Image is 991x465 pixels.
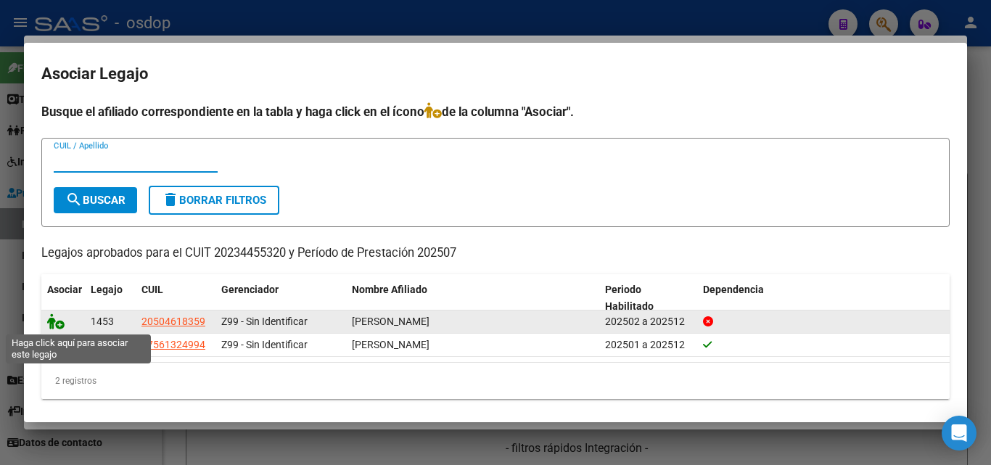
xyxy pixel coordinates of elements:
[221,316,308,327] span: Z99 - Sin Identificar
[41,244,950,263] p: Legajos aprobados para el CUIT 20234455320 y Período de Prestación 202507
[221,339,308,350] span: Z99 - Sin Identificar
[41,363,950,399] div: 2 registros
[91,284,123,295] span: Legajo
[162,191,179,208] mat-icon: delete
[605,313,691,330] div: 202502 a 202512
[605,284,654,312] span: Periodo Habilitado
[141,339,205,350] span: 27561324994
[221,284,279,295] span: Gerenciador
[346,274,599,322] datatable-header-cell: Nombre Afiliado
[141,316,205,327] span: 20504618359
[215,274,346,322] datatable-header-cell: Gerenciador
[352,316,429,327] span: JUAREZ MÜLLER EMILIANO CESAR
[65,194,126,207] span: Buscar
[352,284,427,295] span: Nombre Afiliado
[54,187,137,213] button: Buscar
[91,316,114,327] span: 1453
[942,416,976,450] div: Open Intercom Messenger
[599,274,697,322] datatable-header-cell: Periodo Habilitado
[41,102,950,121] h4: Busque el afiliado correspondiente en la tabla y haga click en el ícono de la columna "Asociar".
[141,284,163,295] span: CUIL
[65,191,83,208] mat-icon: search
[352,339,429,350] span: GARCIA SARA ELENA
[41,60,950,88] h2: Asociar Legajo
[41,274,85,322] datatable-header-cell: Asociar
[47,284,82,295] span: Asociar
[703,284,764,295] span: Dependencia
[85,274,136,322] datatable-header-cell: Legajo
[697,274,950,322] datatable-header-cell: Dependencia
[605,337,691,353] div: 202501 a 202512
[162,194,266,207] span: Borrar Filtros
[91,339,114,350] span: 1367
[149,186,279,215] button: Borrar Filtros
[136,274,215,322] datatable-header-cell: CUIL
